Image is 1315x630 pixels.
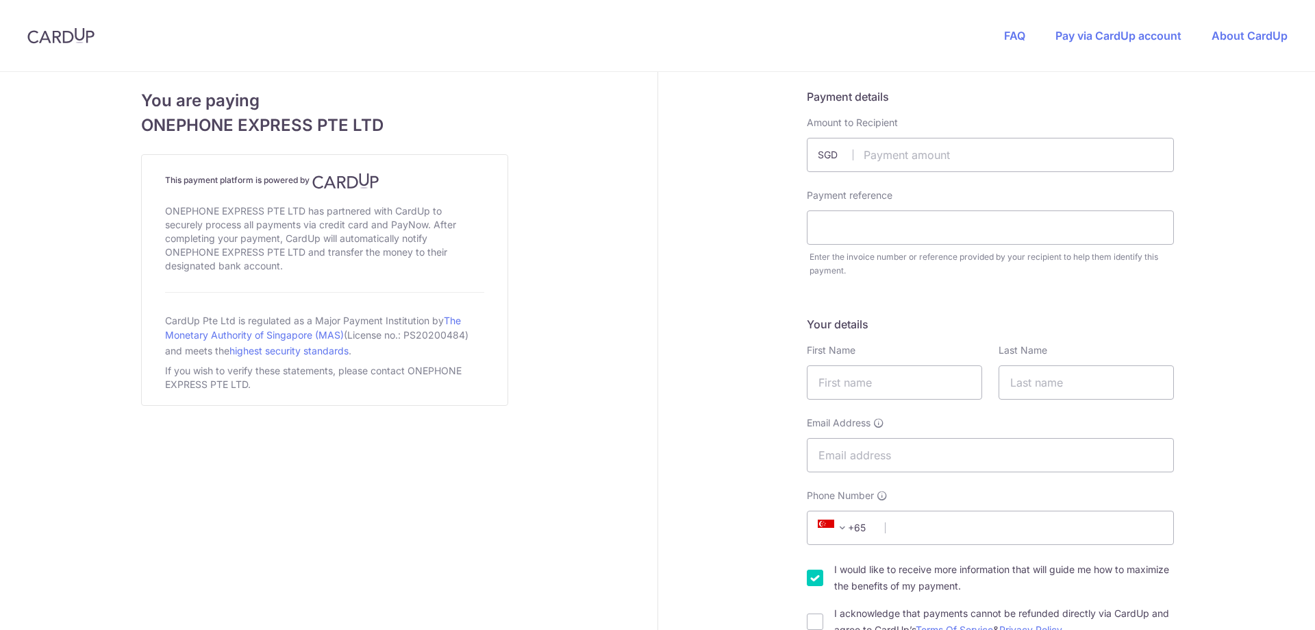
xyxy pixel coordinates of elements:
[807,189,892,202] label: Payment reference
[807,116,898,130] label: Amount to Recipient
[814,520,875,536] span: +65
[807,316,1174,332] h5: Your details
[807,343,855,357] label: First Name
[807,416,871,430] span: Email Address
[165,309,484,361] div: CardUp Pte Ltd is regulated as a Major Payment Institution by (License no.: PS20200484) and meets...
[807,438,1174,472] input: Email address
[818,148,853,162] span: SGD
[818,520,851,536] span: +65
[807,489,874,502] span: Phone Number
[807,138,1174,172] input: Payment amount
[810,250,1174,278] div: Enter the invoice number or reference provided by your recipient to help them identify this payment.
[807,88,1174,105] h5: Payment details
[999,365,1174,400] input: Last name
[165,202,484,276] div: ONEPHONE EXPRESS PTE LTD has partnered with CardUp to securely process all payments via credit ca...
[1004,29,1025,43] a: FAQ
[834,561,1174,594] label: I would like to receive more information that will guide me how to maximize the benefits of my pa...
[165,361,484,394] div: If you wish to verify these statements, please contact ONEPHONE EXPRESS PTE LTD.
[999,343,1047,357] label: Last Name
[1055,29,1181,43] a: Pay via CardUp account
[165,173,484,189] h4: This payment platform is powered by
[312,173,379,189] img: CardUp
[1212,29,1288,43] a: About CardUp
[141,88,508,113] span: You are paying
[807,365,982,400] input: First name
[27,27,95,44] img: CardUp
[229,345,349,356] a: highest security standards
[141,113,508,138] span: ONEPHONE EXPRESS PTE LTD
